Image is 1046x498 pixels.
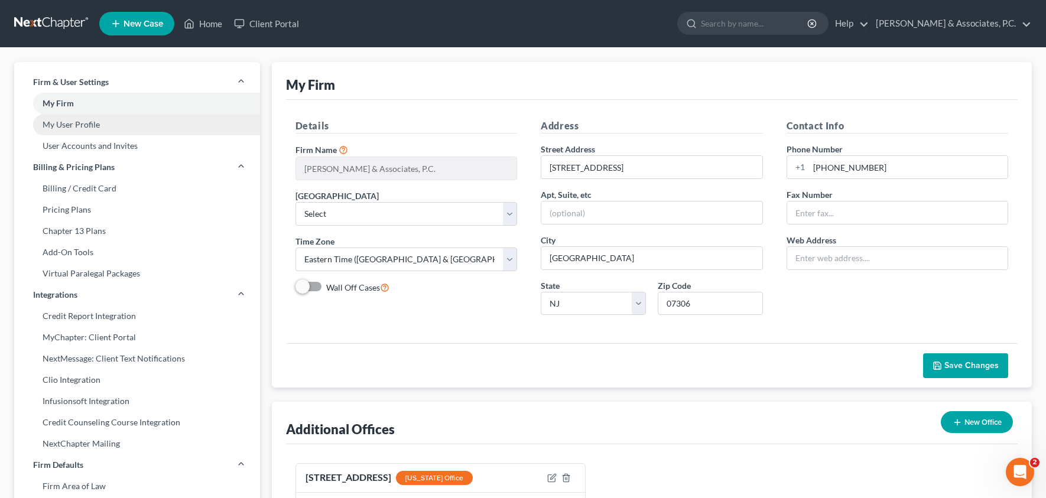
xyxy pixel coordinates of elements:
label: Web Address [787,234,836,246]
a: Clio Integration [14,369,260,390]
a: Infusionsoft Integration [14,390,260,412]
input: Enter address... [541,156,762,178]
label: Apt, Suite, etc [541,188,592,201]
label: City [541,234,556,246]
input: Enter city... [541,247,762,269]
span: Save Changes [944,360,999,370]
span: Integrations [33,289,77,301]
a: Firm & User Settings [14,71,260,93]
a: Firm Defaults [14,454,260,476]
div: [US_STATE] Office [396,471,473,485]
label: [GEOGRAPHIC_DATA] [295,190,379,202]
input: XXXXX [658,292,763,315]
a: MyChapter: Client Portal [14,327,260,348]
div: My Firm [286,76,335,93]
a: Integrations [14,284,260,305]
span: Firm & User Settings [33,76,109,88]
span: Firm Defaults [33,459,83,471]
iframe: Intercom live chat [1006,458,1034,486]
div: Additional Offices [286,421,395,438]
span: Billing & Pricing Plans [33,161,115,173]
a: Firm Area of Law [14,476,260,497]
a: Pricing Plans [14,199,260,220]
label: Street Address [541,143,595,155]
button: Save Changes [923,353,1008,378]
a: Billing / Credit Card [14,178,260,199]
a: My User Profile [14,114,260,135]
label: Zip Code [658,279,691,292]
div: [STREET_ADDRESS] [306,471,473,486]
input: Enter fax... [787,201,1008,224]
input: (optional) [541,201,762,224]
span: Firm Name [295,145,337,155]
a: NextMessage: Client Text Notifications [14,348,260,369]
a: Help [829,13,869,34]
a: Credit Report Integration [14,305,260,327]
h5: Details [295,119,518,134]
span: New Case [124,19,163,28]
input: Search by name... [701,12,809,34]
input: Enter web address.... [787,247,1008,269]
span: 2 [1030,458,1039,467]
h5: Contact Info [787,119,1009,134]
a: Add-On Tools [14,242,260,263]
a: Virtual Paralegal Packages [14,263,260,284]
h5: Address [541,119,763,134]
label: Time Zone [295,235,334,248]
span: Wall Off Cases [326,282,380,292]
input: Enter phone... [809,156,1008,178]
a: Credit Counseling Course Integration [14,412,260,433]
a: My Firm [14,93,260,114]
label: State [541,279,560,292]
a: User Accounts and Invites [14,135,260,157]
div: +1 [787,156,809,178]
a: Client Portal [228,13,305,34]
a: NextChapter Mailing [14,433,260,454]
a: [PERSON_NAME] & Associates, P.C. [870,13,1031,34]
a: Billing & Pricing Plans [14,157,260,178]
label: Fax Number [787,188,833,201]
input: Enter name... [296,157,517,180]
label: Phone Number [787,143,843,155]
a: Home [178,13,228,34]
button: New Office [941,411,1013,433]
a: Chapter 13 Plans [14,220,260,242]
